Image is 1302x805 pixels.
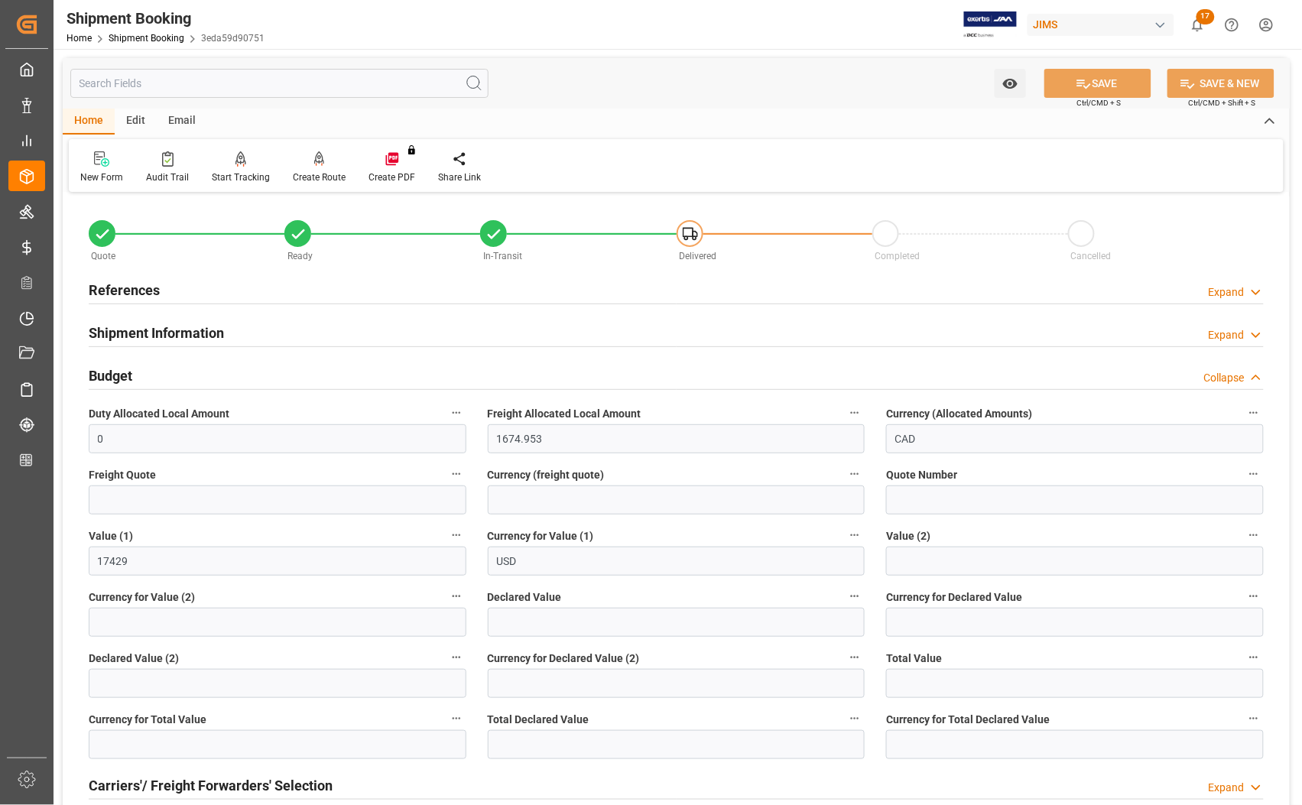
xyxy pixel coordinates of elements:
[488,467,605,483] span: Currency (freight quote)
[1028,10,1180,39] button: JIMS
[115,109,157,135] div: Edit
[845,464,865,484] button: Currency (freight quote)
[1028,14,1174,36] div: JIMS
[488,712,589,728] span: Total Declared Value
[1189,97,1256,109] span: Ctrl/CMD + Shift + S
[886,712,1050,728] span: Currency for Total Declared Value
[483,251,522,261] span: In-Transit
[89,323,224,343] h2: Shipment Information
[875,251,920,261] span: Completed
[446,403,466,423] button: Duty Allocated Local Amount
[886,651,942,667] span: Total Value
[845,403,865,423] button: Freight Allocated Local Amount
[89,589,195,605] span: Currency for Value (2)
[157,109,207,135] div: Email
[1215,8,1249,42] button: Help Center
[446,586,466,606] button: Currency for Value (2)
[109,33,184,44] a: Shipment Booking
[1244,525,1264,545] button: Value (2)
[89,406,229,422] span: Duty Allocated Local Amount
[964,11,1017,38] img: Exertis%20JAM%20-%20Email%20Logo.jpg_1722504956.jpg
[67,7,265,30] div: Shipment Booking
[80,170,123,184] div: New Form
[92,251,116,261] span: Quote
[89,712,206,728] span: Currency for Total Value
[1209,327,1245,343] div: Expand
[89,528,133,544] span: Value (1)
[1244,464,1264,484] button: Quote Number
[287,251,313,261] span: Ready
[488,651,640,667] span: Currency for Declared Value (2)
[886,528,930,544] span: Value (2)
[845,648,865,667] button: Currency for Declared Value (2)
[1244,403,1264,423] button: Currency (Allocated Amounts)
[1167,69,1274,98] button: SAVE & NEW
[89,775,333,796] h2: Carriers'/ Freight Forwarders' Selection
[89,651,179,667] span: Declared Value (2)
[886,589,1022,605] span: Currency for Declared Value
[1244,648,1264,667] button: Total Value
[1204,370,1245,386] div: Collapse
[995,69,1026,98] button: open menu
[488,406,641,422] span: Freight Allocated Local Amount
[845,586,865,606] button: Declared Value
[886,467,957,483] span: Quote Number
[293,170,346,184] div: Create Route
[1244,709,1264,729] button: Currency for Total Declared Value
[67,33,92,44] a: Home
[63,109,115,135] div: Home
[89,365,132,386] h2: Budget
[845,709,865,729] button: Total Declared Value
[488,528,594,544] span: Currency for Value (1)
[146,170,189,184] div: Audit Trail
[1244,586,1264,606] button: Currency for Declared Value
[1209,780,1245,796] div: Expand
[446,709,466,729] button: Currency for Total Value
[679,251,716,261] span: Delivered
[845,525,865,545] button: Currency for Value (1)
[488,589,562,605] span: Declared Value
[1196,9,1215,24] span: 17
[89,467,156,483] span: Freight Quote
[1180,8,1215,42] button: show 17 new notifications
[70,69,489,98] input: Search Fields
[1209,284,1245,300] div: Expand
[89,280,160,300] h2: References
[212,170,270,184] div: Start Tracking
[886,406,1032,422] span: Currency (Allocated Amounts)
[446,648,466,667] button: Declared Value (2)
[438,170,481,184] div: Share Link
[446,525,466,545] button: Value (1)
[446,464,466,484] button: Freight Quote
[1044,69,1151,98] button: SAVE
[1070,251,1111,261] span: Cancelled
[1077,97,1122,109] span: Ctrl/CMD + S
